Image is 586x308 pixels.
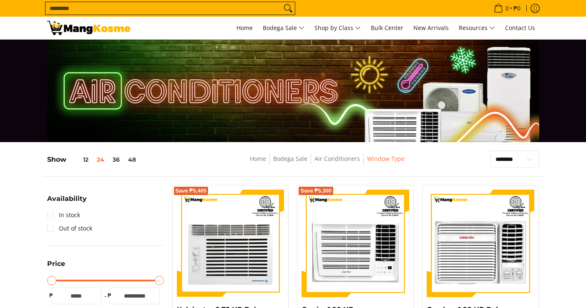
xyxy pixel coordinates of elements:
span: Availability [47,195,87,202]
span: Contact Us [505,24,535,32]
a: Shop by Class [310,17,365,39]
span: ₱ [106,291,114,300]
a: Bodega Sale [273,155,307,163]
a: Home [250,155,266,163]
a: Bodega Sale [259,17,309,39]
a: Out of stock [47,222,92,235]
img: Kelvinator 0.75 HP Deluxe Eco, Window-Type Air Conditioner (Class A) [177,190,284,297]
span: New Arrivals [413,24,449,32]
button: Search [282,2,295,15]
span: Price [47,260,65,267]
span: Save ₱5,300 [300,188,332,193]
span: ₱0 [512,5,522,11]
img: Carrier 1.00 HP Remote Window-Type Compact Inverter Air Conditioner (Premium) [302,190,409,297]
img: Bodega Sale Aircon l Mang Kosme: Home Appliances Warehouse Sale Window Type [47,21,131,35]
nav: Main Menu [139,17,539,39]
span: Shop by Class [314,23,361,33]
button: 12 [66,156,93,163]
button: 24 [93,156,108,163]
span: Window Type [367,154,405,164]
a: Air Conditioners [314,155,360,163]
span: ₱ [47,291,55,300]
summary: Open [47,260,65,273]
span: Bodega Sale [263,23,304,33]
span: Save ₱5,405 [176,188,207,193]
span: 0 [504,5,510,11]
a: New Arrivals [409,17,453,39]
a: Bulk Center [367,17,407,39]
img: Condura 1.00 HP Deluxe 6X Series, Window-Type Air Conditioner (Premium) [427,190,534,297]
span: Home [236,24,253,32]
a: Contact Us [501,17,539,39]
nav: Breadcrumbs [193,154,462,173]
span: Bulk Center [371,24,403,32]
a: Home [232,17,257,39]
button: 48 [124,156,140,163]
span: • [491,4,523,13]
a: Resources [455,17,499,39]
h5: Show [47,155,140,164]
span: Resources [459,23,495,33]
button: 36 [108,156,124,163]
summary: Open [47,195,87,208]
a: In stock [47,208,80,222]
